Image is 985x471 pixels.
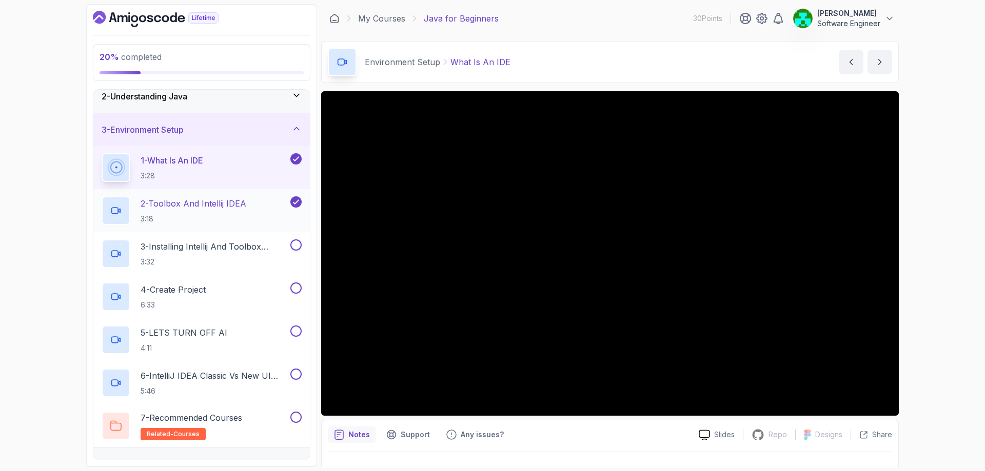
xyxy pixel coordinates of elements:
[141,300,206,310] p: 6:33
[450,56,510,68] p: What Is An IDE
[102,282,302,311] button: 4-Create Project6:33
[102,458,212,470] h3: 4 - Up And Running With Java
[329,13,340,24] a: Dashboard
[102,239,302,268] button: 3-Installing Intellij And Toolbox Configuration3:32
[102,196,302,225] button: 2-Toolbox And Intellij IDEA3:18
[102,153,302,182] button: 1-What Is An IDE3:28
[102,90,187,103] h3: 2 - Understanding Java
[868,50,892,74] button: next content
[440,426,510,443] button: Feedback button
[141,257,288,267] p: 3:32
[141,386,288,396] p: 5:46
[839,50,863,74] button: previous content
[141,326,227,339] p: 5 - LETS TURN OFF AI
[348,429,370,440] p: Notes
[714,429,735,440] p: Slides
[102,124,184,136] h3: 3 - Environment Setup
[141,197,246,210] p: 2 - Toolbox And Intellij IDEA
[380,426,436,443] button: Support button
[691,429,743,440] a: Slides
[102,325,302,354] button: 5-LETS TURN OFF AI4:11
[141,214,246,224] p: 3:18
[793,9,813,28] img: user profile image
[141,412,242,424] p: 7 - Recommended Courses
[461,429,504,440] p: Any issues?
[817,8,880,18] p: [PERSON_NAME]
[102,412,302,440] button: 7-Recommended Coursesrelated-courses
[358,12,405,25] a: My Courses
[100,52,162,62] span: completed
[328,426,376,443] button: notes button
[793,8,895,29] button: user profile image[PERSON_NAME]Software Engineer
[851,429,892,440] button: Share
[100,52,119,62] span: 20 %
[365,56,440,68] p: Environment Setup
[872,429,892,440] p: Share
[93,11,242,27] a: Dashboard
[147,430,200,438] span: related-courses
[141,240,288,253] p: 3 - Installing Intellij And Toolbox Configuration
[401,429,430,440] p: Support
[321,91,899,416] iframe: 1 - What is an IDE
[93,113,310,146] button: 3-Environment Setup
[769,429,787,440] p: Repo
[141,154,203,167] p: 1 - What Is An IDE
[424,12,499,25] p: Java for Beginners
[817,18,880,29] p: Software Engineer
[141,171,203,181] p: 3:28
[693,13,722,24] p: 30 Points
[102,368,302,397] button: 6-IntelliJ IDEA Classic Vs New UI (User Interface)5:46
[141,283,206,296] p: 4 - Create Project
[93,80,310,113] button: 2-Understanding Java
[141,370,288,382] p: 6 - IntelliJ IDEA Classic Vs New UI (User Interface)
[815,429,842,440] p: Designs
[141,343,227,353] p: 4:11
